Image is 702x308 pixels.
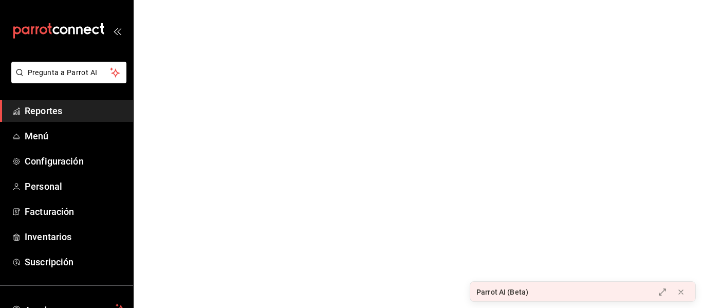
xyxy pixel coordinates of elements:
a: Pregunta a Parrot AI [7,75,126,85]
button: open_drawer_menu [113,27,121,35]
span: Inventarios [25,230,125,244]
span: Reportes [25,104,125,118]
span: Personal [25,179,125,193]
span: Facturación [25,205,125,219]
span: Menú [25,129,125,143]
span: Suscripción [25,255,125,269]
div: Parrot AI (Beta) [476,287,528,298]
button: Pregunta a Parrot AI [11,62,126,83]
span: Configuración [25,154,125,168]
span: Pregunta a Parrot AI [28,67,110,78]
